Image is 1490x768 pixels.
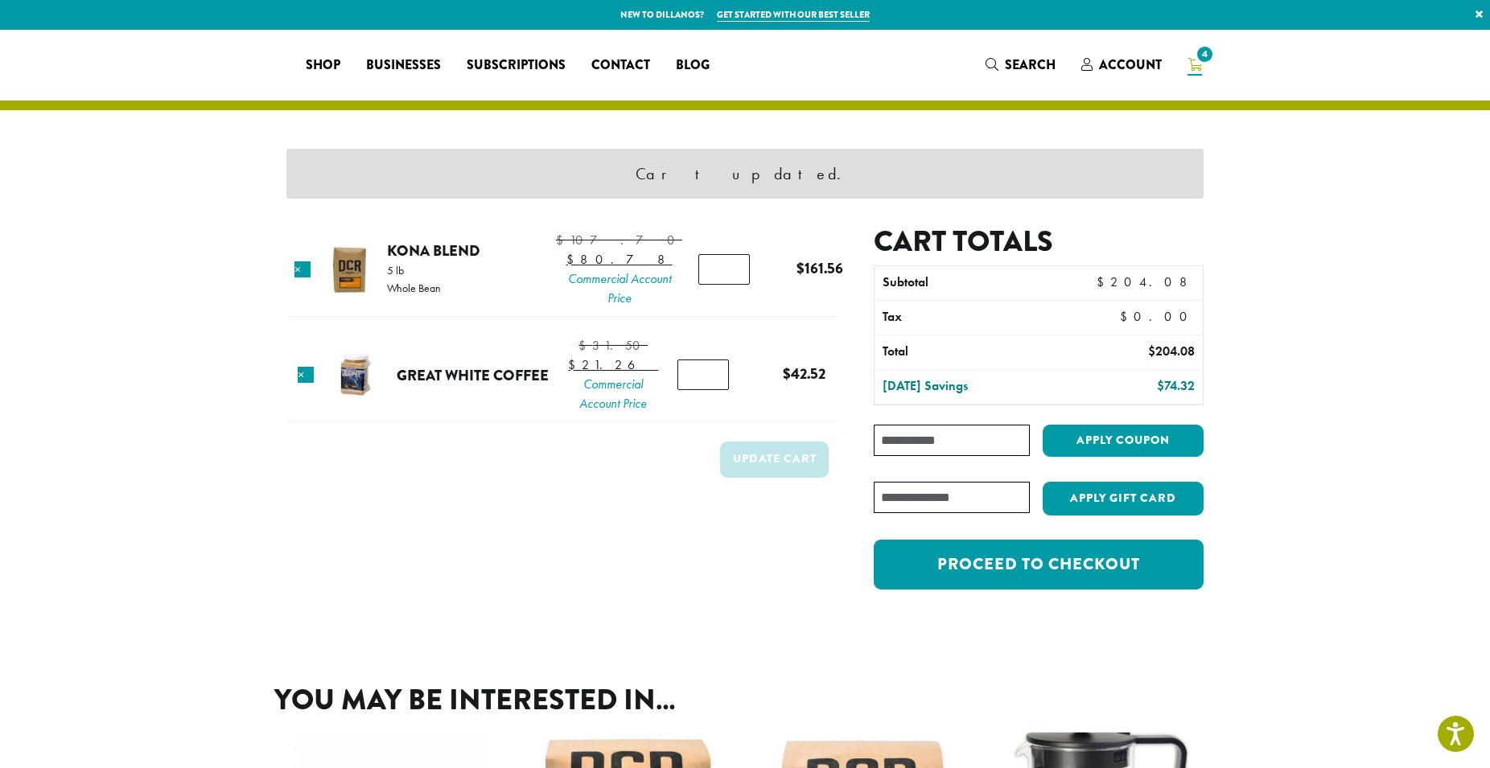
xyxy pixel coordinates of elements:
[1194,43,1216,65] span: 4
[676,55,710,76] span: Blog
[1120,308,1195,325] bdi: 0.00
[286,149,1204,199] div: Cart updated.
[875,335,1072,369] th: Total
[717,8,870,22] a: Get started with our best seller
[1120,308,1134,325] span: $
[875,301,1107,335] th: Tax
[1097,273,1110,290] span: $
[293,52,353,78] a: Shop
[366,55,441,76] span: Businesses
[397,364,549,386] a: Great White Coffee
[1148,343,1195,359] bdi: 204.08
[973,51,1068,78] a: Search
[1099,55,1162,74] span: Account
[306,55,340,76] span: Shop
[467,55,566,76] span: Subscriptions
[591,55,650,76] span: Contact
[566,251,673,268] bdi: 80.78
[1005,55,1056,74] span: Search
[556,269,682,308] span: Commercial Account Price
[1043,482,1204,515] button: Apply Gift Card
[698,254,750,285] input: Product quantity
[1157,377,1195,394] bdi: 74.32
[568,375,658,413] span: Commercial Account Price
[578,337,592,354] span: $
[387,240,480,261] a: Kona Blend
[796,257,805,279] span: $
[874,540,1204,589] a: Proceed to checkout
[274,683,1216,717] h2: You may be interested in…
[568,356,658,373] bdi: 21.26
[783,363,791,384] span: $
[677,359,729,390] input: Product quantity
[1157,377,1164,394] span: $
[329,349,381,401] img: Great White Coffee
[874,224,1204,259] h2: Cart totals
[387,282,441,294] p: Whole Bean
[1148,343,1155,359] span: $
[387,265,441,276] p: 5 lb
[875,266,1072,300] th: Subtotal
[578,337,648,354] bdi: 31.50
[556,232,570,248] span: $
[323,244,375,296] img: Kona Blend
[720,441,829,478] button: Update cart
[556,232,682,248] bdi: 107.70
[796,257,843,279] bdi: 161.56
[875,370,1072,404] th: [DATE] Savings
[298,367,314,383] a: Remove this item
[568,356,582,373] span: $
[1043,425,1204,458] button: Apply coupon
[294,261,311,277] a: Remove this item
[783,363,825,384] bdi: 42.52
[1097,273,1195,290] bdi: 204.08
[566,251,580,268] span: $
